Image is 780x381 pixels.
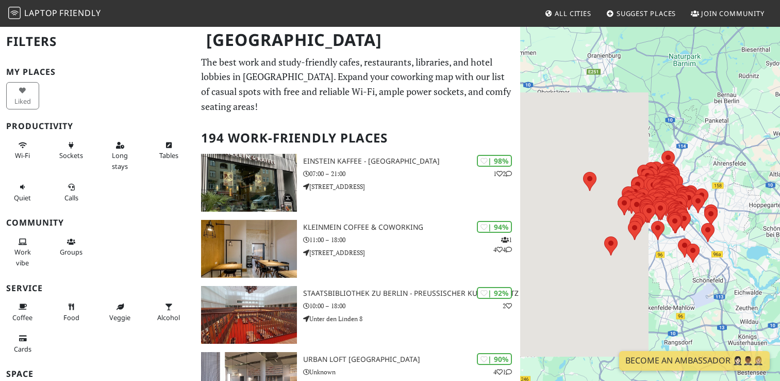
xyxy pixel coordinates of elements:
[201,220,297,278] img: KleinMein Coffee & Coworking
[8,7,21,19] img: LaptopFriendly
[55,298,88,326] button: Food
[619,351,770,371] a: Become an Ambassador 🤵🏻‍♀️🤵🏾‍♂️🤵🏼‍♀️
[6,137,39,164] button: Wi-Fi
[201,154,297,212] img: Einstein Kaffee - Charlottenburg
[602,4,681,23] a: Suggest Places
[201,286,297,344] img: Staatsbibliothek zu Berlin - Preußischer Kulturbesitz
[6,298,39,326] button: Coffee
[15,151,30,160] span: Stable Wi-Fi
[6,233,39,271] button: Work vibe
[64,193,78,202] span: Video/audio calls
[303,223,520,232] h3: KleinMein Coffee & Coworking
[55,137,88,164] button: Sockets
[6,26,189,57] h2: Filters
[8,5,101,23] a: LaptopFriendly LaptopFriendly
[104,298,137,326] button: Veggie
[59,151,83,160] span: Power sockets
[303,289,520,298] h3: Staatsbibliothek zu Berlin - Preußischer Kulturbesitz
[687,4,769,23] a: Join Community
[55,233,88,261] button: Groups
[303,235,520,245] p: 11:00 – 18:00
[701,9,765,18] span: Join Community
[12,313,32,322] span: Coffee
[6,369,189,379] h3: Space
[540,4,595,23] a: All Cities
[157,313,180,322] span: Alcohol
[55,179,88,206] button: Calls
[303,248,520,258] p: [STREET_ADDRESS]
[201,122,513,154] h2: 194 Work-Friendly Places
[14,344,31,354] span: Credit cards
[195,154,520,212] a: Einstein Kaffee - Charlottenburg | 98% 12 Einstein Kaffee - [GEOGRAPHIC_DATA] 07:00 – 21:00 [STRE...
[477,221,512,233] div: | 94%
[503,301,512,311] p: 2
[477,353,512,365] div: | 90%
[493,367,512,377] p: 4 1
[153,298,186,326] button: Alcohol
[14,247,31,267] span: People working
[59,7,101,19] span: Friendly
[201,55,513,114] p: The best work and study-friendly cafes, restaurants, libraries, and hotel lobbies in [GEOGRAPHIC_...
[60,247,82,257] span: Group tables
[303,355,520,364] h3: URBAN LOFT [GEOGRAPHIC_DATA]
[112,151,128,170] span: Long stays
[303,367,520,377] p: Unknown
[6,67,189,77] h3: My Places
[6,179,39,206] button: Quiet
[6,121,189,131] h3: Productivity
[14,193,31,202] span: Quiet
[109,313,130,322] span: Veggie
[195,286,520,344] a: Staatsbibliothek zu Berlin - Preußischer Kulturbesitz | 92% 2 Staatsbibliothek zu Berlin - Preußi...
[617,9,676,18] span: Suggest Places
[477,155,512,167] div: | 98%
[493,235,512,255] p: 1 4 4
[63,313,79,322] span: Food
[104,137,137,174] button: Long stays
[159,151,178,160] span: Work-friendly tables
[477,287,512,299] div: | 92%
[303,157,520,166] h3: Einstein Kaffee - [GEOGRAPHIC_DATA]
[303,301,520,311] p: 10:00 – 18:00
[198,26,518,54] h1: [GEOGRAPHIC_DATA]
[493,169,512,179] p: 1 2
[6,283,189,293] h3: Service
[303,314,520,324] p: Unter den Linden 8
[6,330,39,357] button: Cards
[6,218,189,228] h3: Community
[303,182,520,192] p: [STREET_ADDRESS]
[153,137,186,164] button: Tables
[195,220,520,278] a: KleinMein Coffee & Coworking | 94% 144 KleinMein Coffee & Coworking 11:00 – 18:00 [STREET_ADDRESS]
[24,7,58,19] span: Laptop
[303,169,520,179] p: 07:00 – 21:00
[555,9,591,18] span: All Cities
